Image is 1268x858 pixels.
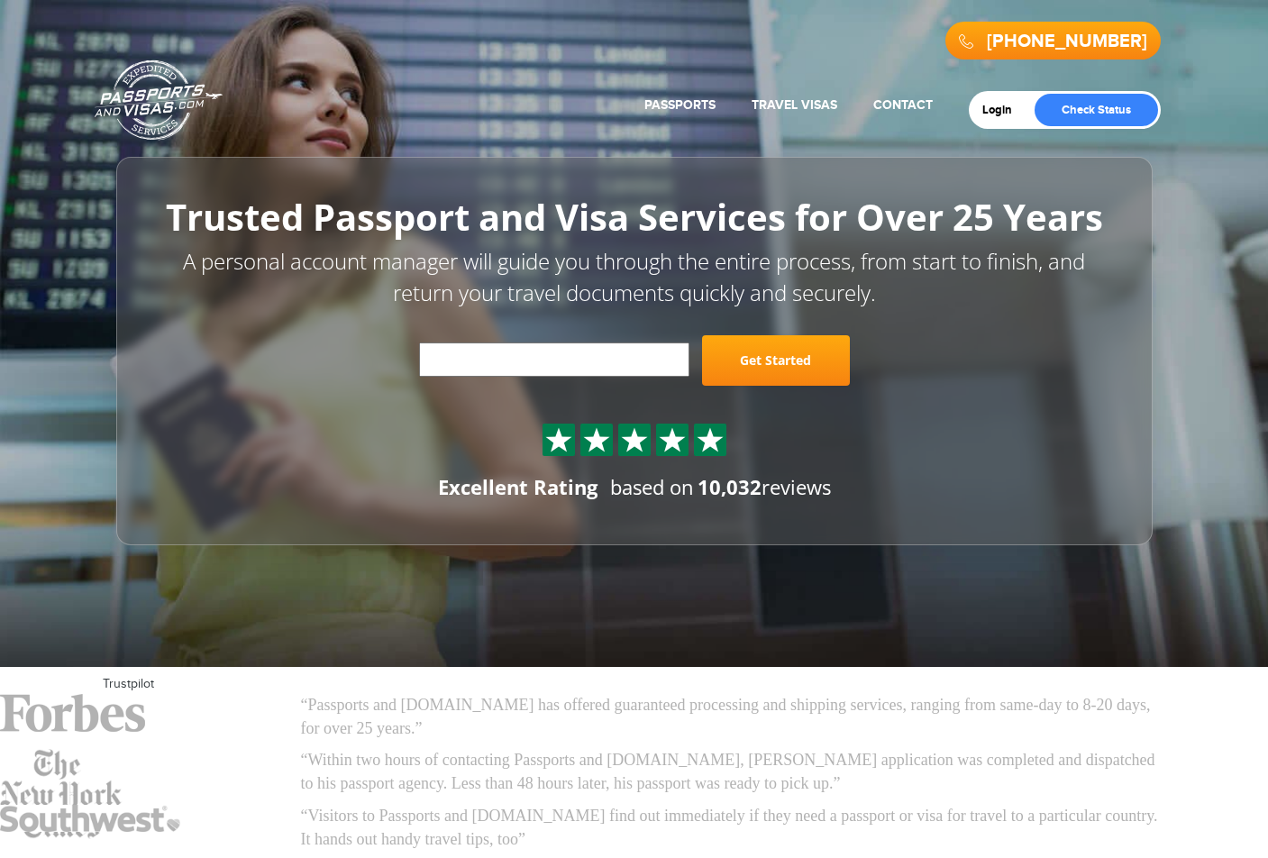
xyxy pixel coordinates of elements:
[697,426,724,453] img: Sprite St
[1035,94,1158,126] a: Check Status
[644,97,716,113] a: Passports
[583,426,610,453] img: Sprite St
[702,335,850,386] a: Get Started
[621,426,648,453] img: Sprite St
[157,197,1112,237] h1: Trusted Passport and Visa Services for Over 25 Years
[610,473,694,500] span: based on
[545,426,572,453] img: Sprite St
[873,97,933,113] a: Contact
[438,473,598,501] div: Excellent Rating
[698,473,762,500] strong: 10,032
[157,246,1112,308] p: A personal account manager will guide you through the entire process, from start to finish, and r...
[301,694,1166,740] p: “Passports and [DOMAIN_NAME] has offered guaranteed processing and shipping services, ranging fro...
[301,749,1166,795] p: “Within two hours of contacting Passports and [DOMAIN_NAME], [PERSON_NAME] application was comple...
[752,97,837,113] a: Travel Visas
[301,805,1166,851] p: “Visitors to Passports and [DOMAIN_NAME] find out immediately if they need a passport or visa for...
[95,59,223,141] a: Passports & [DOMAIN_NAME]
[659,426,686,453] img: Sprite St
[103,677,154,691] a: Trustpilot
[987,31,1147,52] a: [PHONE_NUMBER]
[982,103,1025,117] a: Login
[698,473,831,500] span: reviews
